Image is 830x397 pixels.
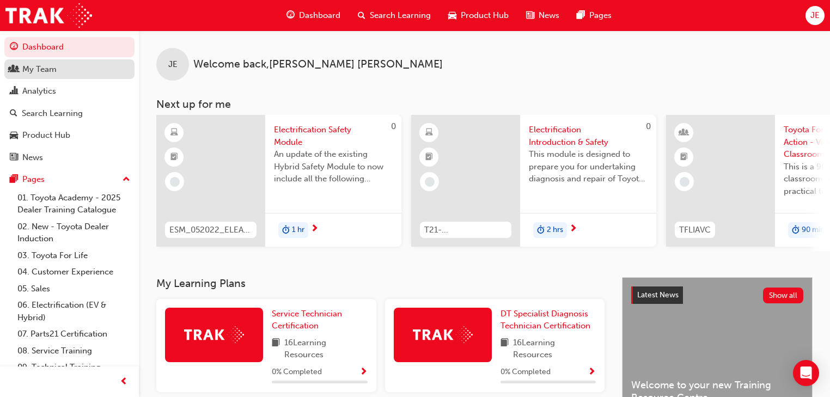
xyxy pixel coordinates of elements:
[13,218,135,247] a: 02. New - Toyota Dealer Induction
[169,224,252,236] span: ESM_052022_ELEARN
[22,173,45,186] div: Pages
[4,125,135,145] a: Product Hub
[391,121,396,131] span: 0
[13,280,135,297] a: 05. Sales
[170,177,180,187] span: learningRecordVerb_NONE-icon
[292,224,304,236] span: 1 hr
[631,286,803,304] a: Latest NewsShow all
[286,9,295,22] span: guage-icon
[680,126,688,140] span: learningResourceType_INSTRUCTOR_LED-icon
[13,264,135,280] a: 04. Customer Experience
[4,103,135,124] a: Search Learning
[461,9,509,22] span: Product Hub
[569,224,577,234] span: next-icon
[802,224,828,236] span: 90 mins
[10,65,18,75] span: people-icon
[4,35,135,169] button: DashboardMy TeamAnalyticsSearch LearningProduct HubNews
[22,151,43,164] div: News
[359,368,368,377] span: Show Progress
[763,288,804,303] button: Show all
[4,81,135,101] a: Analytics
[513,337,596,361] span: 16 Learning Resources
[424,224,507,236] span: T21-FOD_HVIS_PREREQ
[10,153,18,163] span: news-icon
[5,3,92,28] img: Trak
[637,290,679,300] span: Latest News
[679,224,711,236] span: TFLIAVC
[10,131,18,141] span: car-icon
[501,309,590,331] span: DT Specialist Diagnosis Technician Certification
[139,98,830,111] h3: Next up for me
[4,37,135,57] a: Dashboard
[358,9,365,22] span: search-icon
[272,337,280,361] span: book-icon
[193,58,443,71] span: Welcome back , [PERSON_NAME] [PERSON_NAME]
[13,359,135,376] a: 09. Technical Training
[120,375,128,389] span: prev-icon
[13,343,135,359] a: 08. Service Training
[646,121,651,131] span: 0
[284,337,368,361] span: 16 Learning Resources
[22,107,83,120] div: Search Learning
[425,126,433,140] span: learningResourceType_ELEARNING-icon
[501,308,596,332] a: DT Specialist Diagnosis Technician Certification
[547,224,563,236] span: 2 hrs
[448,9,456,22] span: car-icon
[568,4,620,27] a: pages-iconPages
[589,9,612,22] span: Pages
[310,224,319,234] span: next-icon
[440,4,517,27] a: car-iconProduct Hub
[425,177,435,187] span: learningRecordVerb_NONE-icon
[10,87,18,96] span: chart-icon
[4,169,135,190] button: Pages
[526,9,534,22] span: news-icon
[588,365,596,379] button: Show Progress
[156,115,401,247] a: 0ESM_052022_ELEARNElectrification Safety ModuleAn update of the existing Hybrid Safety Module to ...
[577,9,585,22] span: pages-icon
[10,109,17,119] span: search-icon
[299,9,340,22] span: Dashboard
[4,59,135,80] a: My Team
[274,124,393,148] span: Electrification Safety Module
[274,148,393,185] span: An update of the existing Hybrid Safety Module to now include all the following electrification v...
[10,175,18,185] span: pages-icon
[425,150,433,164] span: booktick-icon
[588,368,596,377] span: Show Progress
[278,4,349,27] a: guage-iconDashboard
[805,6,825,25] button: JE
[170,126,178,140] span: learningResourceType_ELEARNING-icon
[13,247,135,264] a: 03. Toyota For Life
[4,148,135,168] a: News
[680,150,688,164] span: booktick-icon
[680,177,689,187] span: learningRecordVerb_NONE-icon
[349,4,440,27] a: search-iconSearch Learning
[810,9,820,22] span: JE
[370,9,431,22] span: Search Learning
[529,148,648,185] span: This module is designed to prepare you for undertaking diagnosis and repair of Toyota & Lexus Ele...
[793,360,819,386] div: Open Intercom Messenger
[501,337,509,361] span: book-icon
[168,58,178,71] span: JE
[539,9,559,22] span: News
[537,223,545,237] span: duration-icon
[272,366,322,378] span: 0 % Completed
[517,4,568,27] a: news-iconNews
[13,326,135,343] a: 07. Parts21 Certification
[282,223,290,237] span: duration-icon
[13,190,135,218] a: 01. Toyota Academy - 2025 Dealer Training Catalogue
[411,115,656,247] a: 0T21-FOD_HVIS_PREREQElectrification Introduction & SafetyThis module is designed to prepare you f...
[170,150,178,164] span: booktick-icon
[359,365,368,379] button: Show Progress
[272,309,342,331] span: Service Technician Certification
[13,297,135,326] a: 06. Electrification (EV & Hybrid)
[529,124,648,148] span: Electrification Introduction & Safety
[22,85,56,97] div: Analytics
[184,326,244,343] img: Trak
[413,326,473,343] img: Trak
[272,308,368,332] a: Service Technician Certification
[10,42,18,52] span: guage-icon
[156,277,605,290] h3: My Learning Plans
[22,129,70,142] div: Product Hub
